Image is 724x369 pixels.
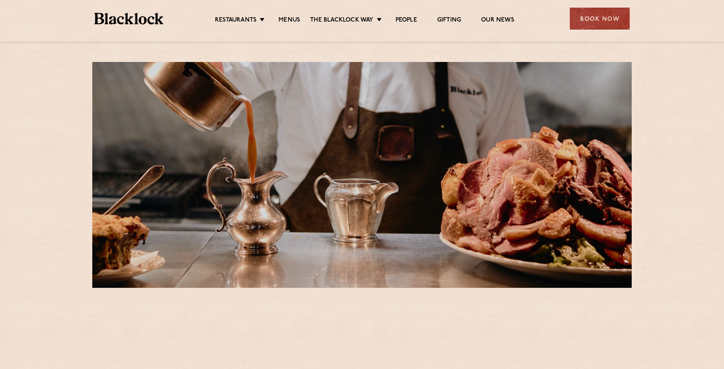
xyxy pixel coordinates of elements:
[570,8,630,30] div: Book Now
[310,16,373,25] a: The Blacklock Way
[278,16,300,25] a: Menus
[94,13,163,24] img: BL_Textured_Logo-footer-cropped.svg
[215,16,257,25] a: Restaurants
[437,16,461,25] a: Gifting
[396,16,417,25] a: People
[481,16,514,25] a: Our News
